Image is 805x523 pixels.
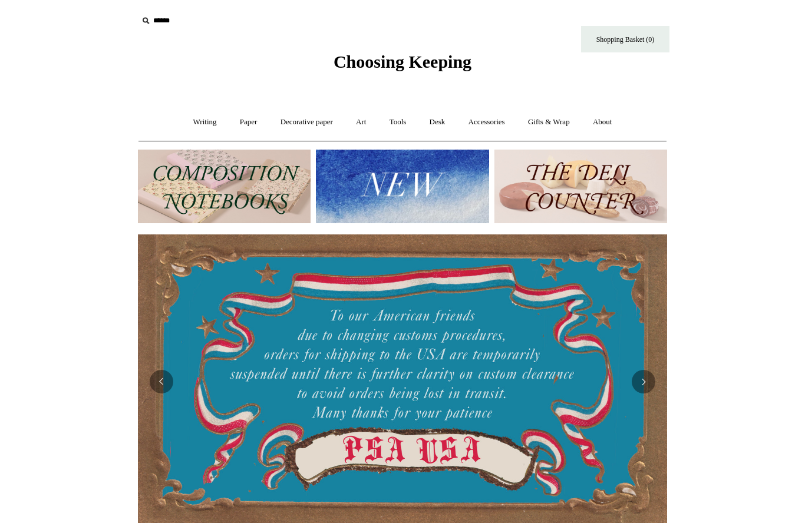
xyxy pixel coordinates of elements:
[138,150,311,223] img: 202302 Composition ledgers.jpg__PID:69722ee6-fa44-49dd-a067-31375e5d54ec
[419,107,456,138] a: Desk
[517,107,580,138] a: Gifts & Wrap
[334,61,471,69] a: Choosing Keeping
[581,26,669,52] a: Shopping Basket (0)
[334,52,471,71] span: Choosing Keeping
[632,370,655,393] button: Next
[582,107,623,138] a: About
[316,150,489,223] img: New.jpg__PID:f73bdf93-380a-4a35-bcfe-7823039498e1
[270,107,344,138] a: Decorative paper
[458,107,516,138] a: Accessories
[379,107,417,138] a: Tools
[183,107,227,138] a: Writing
[345,107,377,138] a: Art
[150,370,173,393] button: Previous
[229,107,268,138] a: Paper
[494,150,667,223] img: The Deli Counter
